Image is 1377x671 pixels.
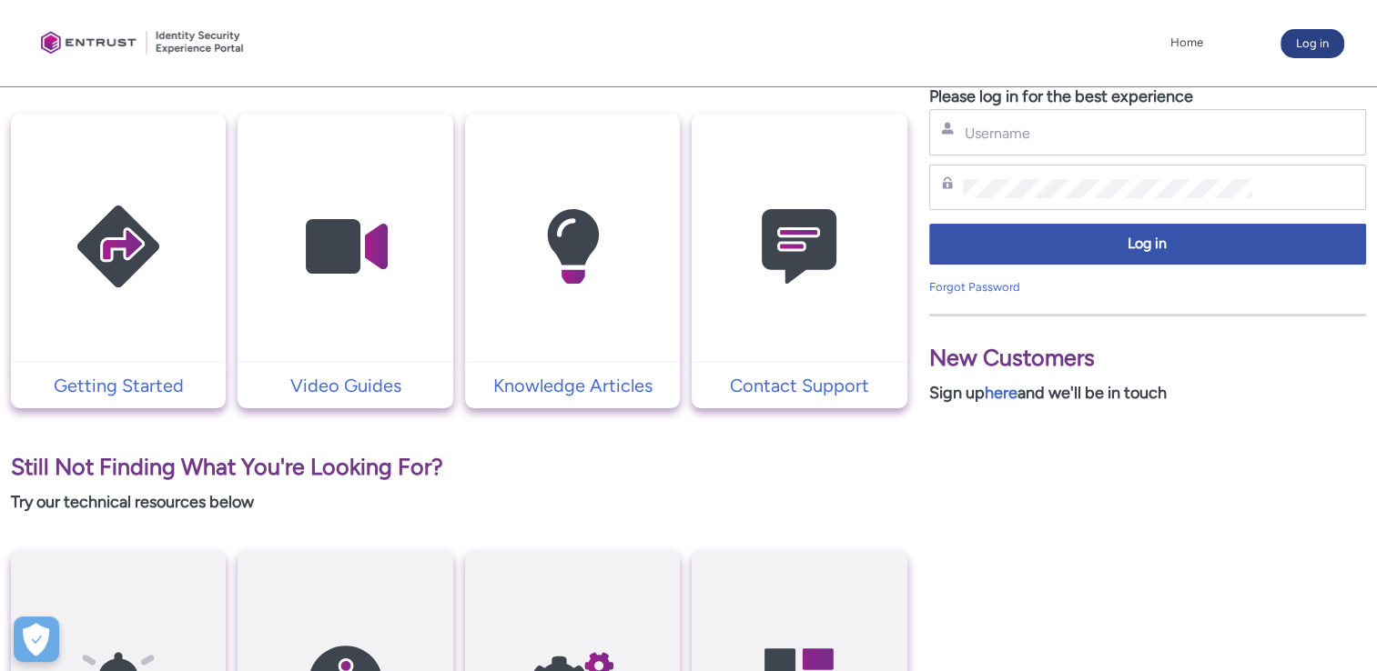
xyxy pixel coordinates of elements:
button: Log in [929,224,1366,265]
p: Please log in for the best experience [929,85,1366,109]
a: Contact Support [692,372,906,399]
a: Getting Started [11,372,226,399]
button: Open Preferences [14,616,59,662]
button: Log in [1281,29,1344,58]
span: Log in [941,234,1354,255]
p: Contact Support [701,372,897,399]
p: Still Not Finding What You're Looking For? [11,450,907,485]
img: Contact Support [713,149,886,345]
img: Knowledge Articles [486,149,659,345]
p: Try our technical resources below [11,490,907,515]
a: Video Guides [238,372,452,399]
a: Forgot Password [929,280,1020,294]
p: Sign up and we'll be in touch [929,381,1366,406]
p: Video Guides [247,372,443,399]
a: here [985,383,1018,403]
img: Video Guides [259,149,432,345]
img: Getting Started [32,149,205,345]
p: Knowledge Articles [474,372,671,399]
a: Knowledge Articles [465,372,680,399]
p: Getting Started [20,372,217,399]
div: Cookie Preferences [14,616,59,662]
input: Username [963,124,1252,143]
p: New Customers [929,341,1366,376]
a: Home [1166,29,1208,56]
